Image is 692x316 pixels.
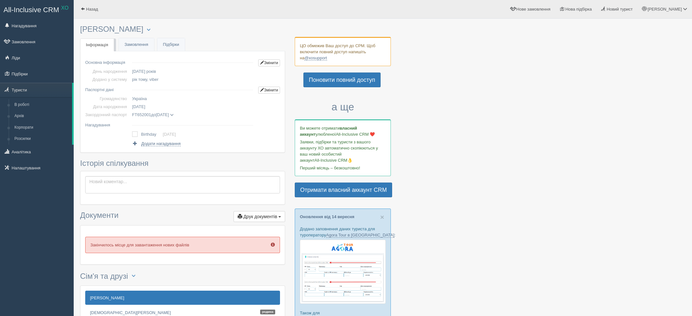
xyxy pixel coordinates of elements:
button: Друк документів [234,211,285,222]
sup: XO [61,5,69,11]
span: [DATE] [132,104,145,109]
td: Громадянство [85,95,129,103]
td: Основна інформація [85,56,129,67]
td: [DATE] років [129,67,256,75]
a: Додати нагадування [132,141,180,147]
p: Закінчилось місце для завантаження нових файлів [85,237,280,253]
span: All-Inclusive CRM👌 [315,158,353,163]
span: Новий турист [607,7,633,12]
a: Замовлення [119,38,154,51]
span: до [132,112,174,117]
p: Перший місяць – безкоштовно! [300,165,386,171]
p: Ви можете отримати улюбленої [300,125,386,137]
a: Змінити [258,87,280,94]
a: Поновити повний доступ [303,73,381,87]
span: All-Inclusive CRM [4,6,59,14]
span: × [380,213,384,221]
h3: а ще [295,101,391,113]
a: [PERSON_NAME] [85,291,280,305]
a: [DATE] [163,132,176,137]
span: Інформація [86,42,108,47]
span: Нове замовлення [516,7,550,12]
h3: Історія спілкування [80,159,285,167]
h3: Документи [80,211,285,222]
h3: Сім'я та друзі [80,271,285,282]
td: Закордонний паспорт [85,111,129,119]
img: agora-tour-%D1%84%D0%BE%D1%80%D0%BC%D0%B0-%D0%B1%D1%80%D0%BE%D0%BD%D1%8E%D0%B2%D0%B0%D0%BD%D0%BD%... [300,240,386,304]
a: Інформація [80,38,114,52]
h3: [PERSON_NAME] [80,25,285,34]
span: [PERSON_NAME] [647,7,682,12]
a: @xosupport [304,56,327,61]
td: Дата народження [85,103,129,111]
td: День народження [85,67,129,75]
button: Close [380,214,384,220]
span: Назад [86,7,98,12]
span: Додати нагадування [141,141,181,146]
td: Україна [129,95,256,103]
td: , viber [129,75,256,83]
p: Заявки, підбірки та туристи з вашого аккаунту ХО автоматично скопіюються у ваш новий особистий ак... [300,139,386,163]
span: Друк документів [243,214,277,219]
a: Підбірки [157,38,185,51]
a: Корпорати [12,122,72,133]
a: В роботі [12,99,72,111]
a: Розсилки [12,133,72,145]
a: Змінити [258,59,280,66]
b: власний аккаунт [300,126,357,137]
span: рік тому [132,77,147,82]
a: All-Inclusive CRM XO [0,0,73,18]
a: Архів [12,110,72,122]
span: All-Inclusive CRM ❤️ [336,132,375,137]
a: Оновлення від 14 вересня [300,214,354,219]
span: [DATE] [156,112,169,117]
td: Додано у систему [85,75,129,83]
td: Паспортні дані [85,83,129,95]
td: Birthday [141,130,163,139]
span: Нова підбірка [565,7,592,12]
div: ЦО обмежив Ваш доступ до СРМ. Щоб включити повний доступ напишіть на [295,37,391,66]
span: FT652001 [132,112,151,117]
td: Нагадування [85,119,129,129]
a: Agora Tour в [GEOGRAPHIC_DATA] [326,233,394,238]
p: Додано заповнення даних туриста для туроператору : [300,226,386,238]
a: Отримати власний аккаунт CRM [295,183,392,197]
span: Родина [260,310,275,314]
